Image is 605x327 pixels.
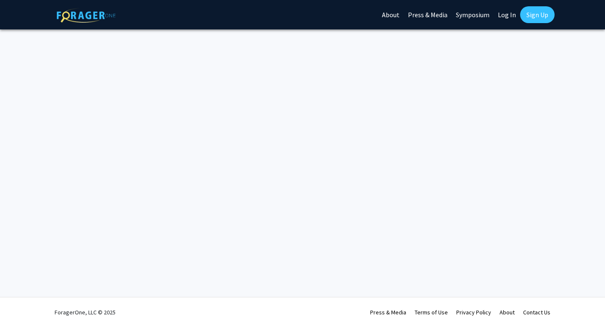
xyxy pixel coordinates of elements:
a: Press & Media [370,309,406,316]
a: Privacy Policy [456,309,491,316]
a: Terms of Use [415,309,448,316]
div: ForagerOne, LLC © 2025 [55,298,116,327]
a: Sign Up [520,6,555,23]
a: About [500,309,515,316]
img: ForagerOne Logo [57,8,116,23]
a: Contact Us [523,309,550,316]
